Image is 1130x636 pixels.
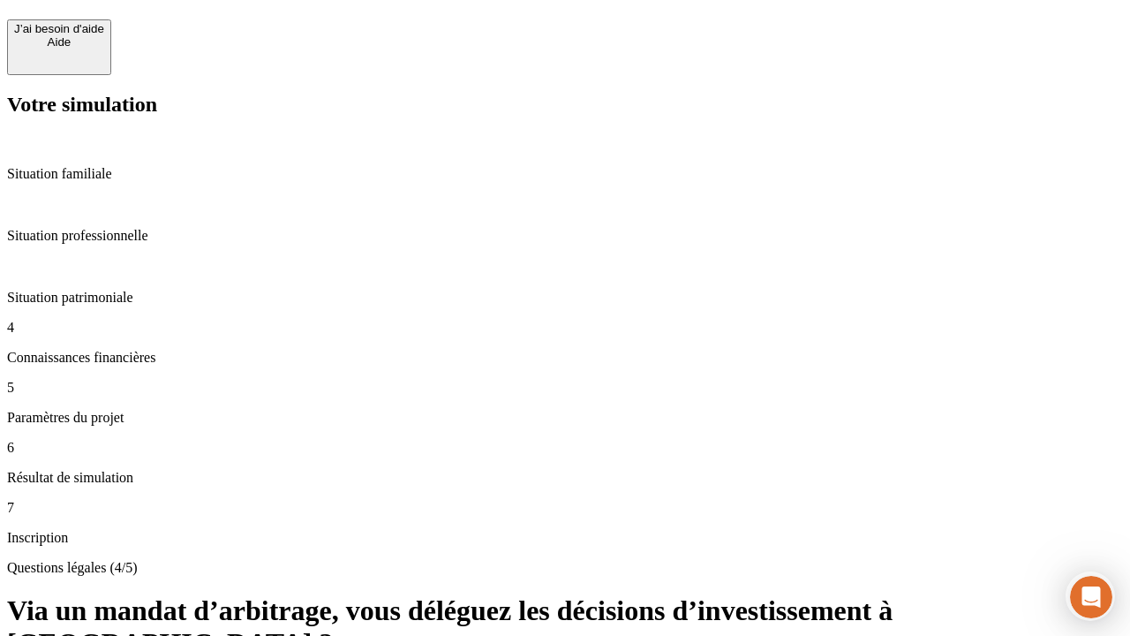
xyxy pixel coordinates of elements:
button: J’ai besoin d'aideAide [7,19,111,75]
p: 7 [7,500,1123,516]
iframe: Intercom live chat discovery launcher [1066,572,1115,621]
p: Connaissances financières [7,350,1123,366]
div: J’ai besoin d'aide [14,22,104,35]
p: 5 [7,380,1123,396]
h2: Votre simulation [7,93,1123,117]
p: Situation familiale [7,166,1123,182]
div: Aide [14,35,104,49]
p: 6 [7,440,1123,456]
p: Résultat de simulation [7,470,1123,486]
iframe: Intercom live chat [1070,576,1112,618]
p: Inscription [7,530,1123,546]
p: Paramètres du projet [7,410,1123,426]
p: Situation professionnelle [7,228,1123,244]
p: Situation patrimoniale [7,290,1123,306]
p: 4 [7,320,1123,336]
p: Questions légales (4/5) [7,560,1123,576]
